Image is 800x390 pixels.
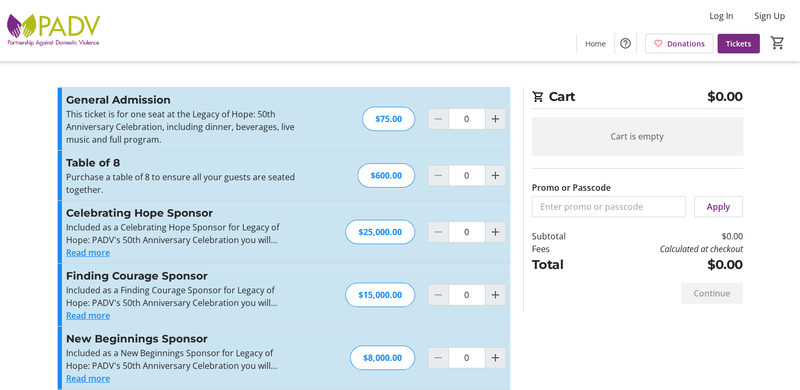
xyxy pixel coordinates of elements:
[645,34,713,53] a: Donations
[485,348,505,368] button: Increment by one
[710,10,733,22] span: Log In
[66,284,297,309] p: Included as a Finding Courage Sponsor for Legacy of Hope: PADV's 50th Anniversary Celebration you...
[66,108,297,146] p: This ticket is for one seat at the Legacy of Hope: 50th Anniversary Celebration, including dinner...
[532,117,743,155] div: Cart is empty
[615,33,636,54] button: Help
[485,222,505,242] button: Increment by one
[448,284,485,305] input: Finding Courage Sponsor Quantity
[66,171,297,196] p: Purchase a table of 8 to ensure all your guests are seated together.
[448,347,485,368] input: New Beginnings Sponsor Quantity
[6,4,100,57] img: Partnership Against Domestic Violence's Logo
[726,38,751,49] span: Tickets
[532,196,686,217] input: Enter promo or passcode
[532,87,743,109] h2: Cart
[66,205,297,221] h3: Celebrating Hope Sponsor
[66,155,297,171] h3: Table of 8
[532,230,593,243] td: Subtotal
[707,87,743,106] span: $0.00
[66,268,297,284] h3: Finding Courage Sponsor
[66,331,297,347] h3: New Beginnings Sponsor
[532,181,611,194] label: Promo or Passcode
[448,221,485,243] input: Celebrating Hope Sponsor Quantity
[577,34,614,53] a: Home
[350,346,415,370] div: $8,000.00
[485,165,505,185] button: Increment by one
[768,33,787,52] button: Cart
[66,347,297,372] p: Included as a New Beginnings Sponsor for Legacy of Hope: PADV's 50th Anniversary Celebration you ...
[667,38,705,49] span: Donations
[66,372,110,385] button: Read more
[746,7,794,24] button: Sign Up
[593,230,742,243] td: $0.00
[66,246,110,259] button: Read more
[755,10,785,22] span: Sign Up
[448,165,485,186] input: Table of 8 Quantity
[593,243,742,255] td: Calculated at checkout
[532,255,593,274] td: Total
[448,108,485,129] input: General Admission Quantity
[66,221,297,246] p: Included as a Celebrating Hope Sponsor for Legacy of Hope: PADV's 50th Anniversary Celebration yo...
[485,109,505,129] button: Increment by one
[485,285,505,305] button: Increment by one
[585,38,606,49] span: Home
[593,255,742,274] td: $0.00
[345,283,415,307] div: $15,000.00
[345,220,415,244] div: $25,000.00
[694,196,743,217] button: Apply
[357,163,415,188] div: $600.00
[707,200,730,213] span: Apply
[701,7,742,24] button: Log In
[362,107,415,131] div: $75.00
[66,92,297,108] h3: General Admission
[532,243,593,255] td: Fees
[66,309,110,322] button: Read more
[718,34,760,53] a: Tickets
